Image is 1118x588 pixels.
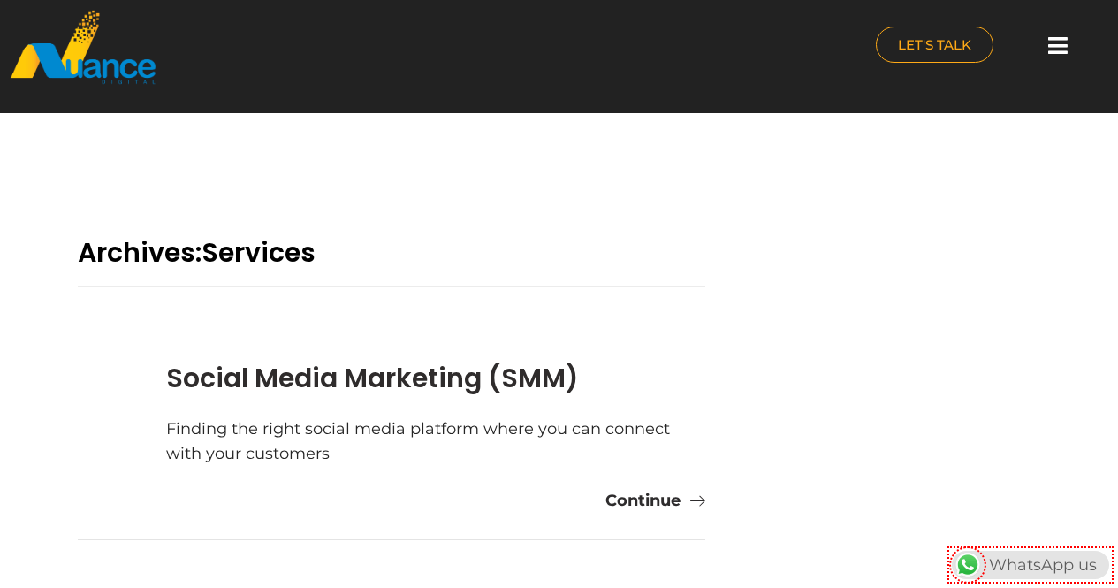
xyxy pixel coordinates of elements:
img: WhatsApp [954,551,982,579]
span: LET'S TALK [898,38,971,51]
a: Social Media Marketing (SMM) [166,359,579,397]
h2: Archives: [78,237,705,287]
div: WhatsApp us [952,551,1109,579]
img: nuance-qatar_logo [9,9,157,86]
a: Continue [605,488,705,513]
a: WhatsAppWhatsApp us [952,555,1109,575]
a: LET'S TALK [876,27,993,63]
div: Finding the right social media platform where you can connect with your customers [166,416,705,466]
span: Services [202,233,316,271]
a: nuance-qatar_logo [9,9,551,86]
